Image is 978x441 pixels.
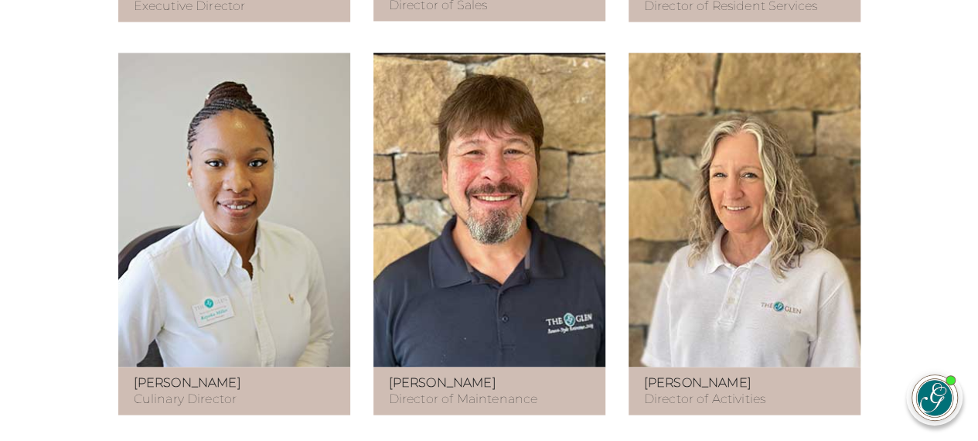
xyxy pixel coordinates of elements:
[644,374,751,389] strong: [PERSON_NAME]
[134,374,335,407] p: Culinary Director
[134,374,241,389] strong: [PERSON_NAME]
[389,374,496,389] strong: [PERSON_NAME]
[644,374,845,407] p: Director of Activities
[389,374,590,407] p: Director of Maintenance
[912,375,957,420] img: avatar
